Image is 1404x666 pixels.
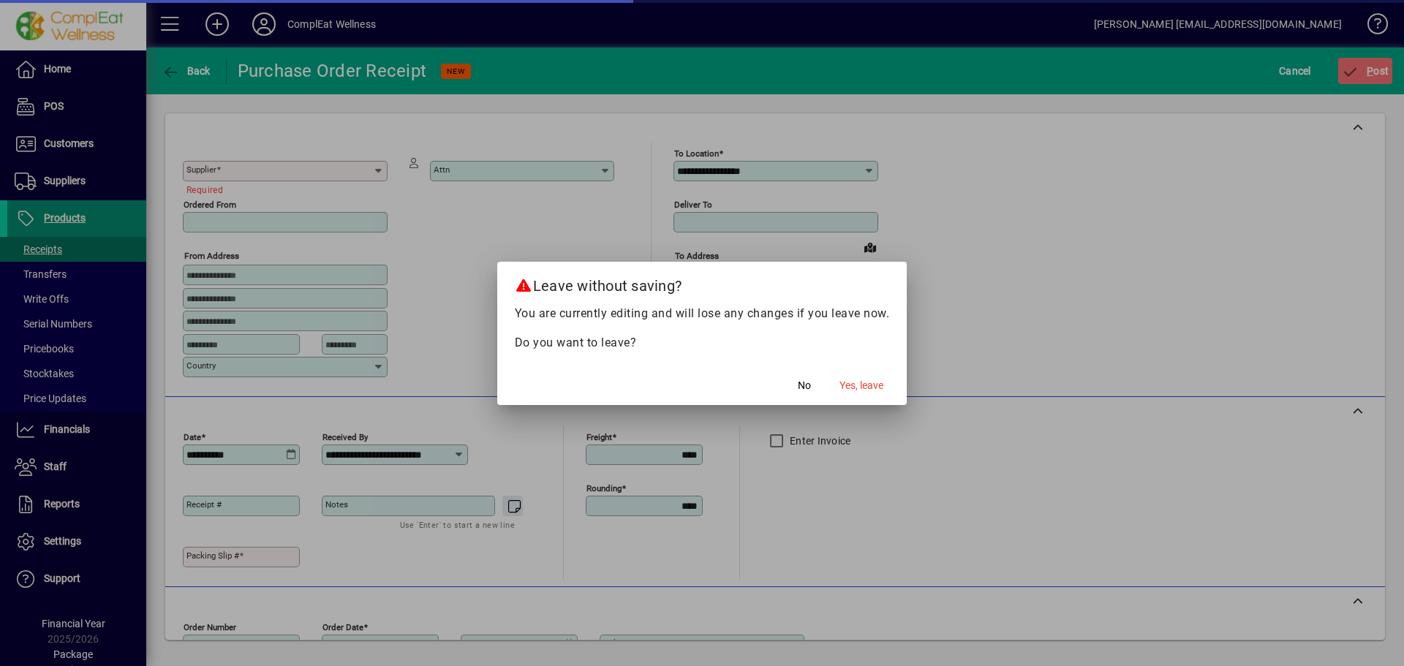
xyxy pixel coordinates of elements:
button: No [781,373,828,399]
span: No [798,378,811,393]
span: Yes, leave [839,378,883,393]
button: Yes, leave [834,373,889,399]
p: Do you want to leave? [515,334,890,352]
p: You are currently editing and will lose any changes if you leave now. [515,305,890,322]
h2: Leave without saving? [497,262,907,304]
